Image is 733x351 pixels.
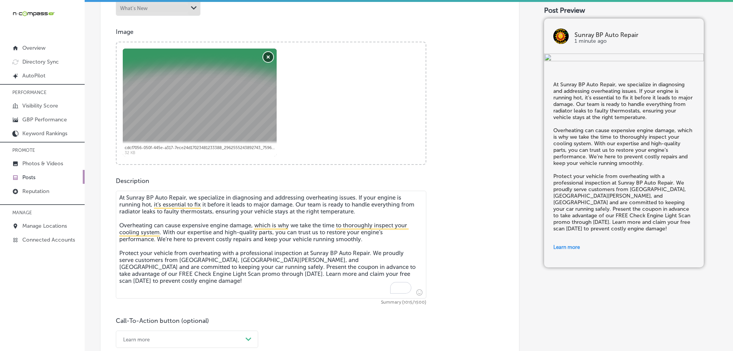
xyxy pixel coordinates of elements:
[574,32,695,38] p: Sunray BP Auto Repair
[553,239,695,255] a: Learn more
[22,130,67,137] p: Keyword Rankings
[553,244,580,250] span: Learn more
[12,10,55,17] img: 660ab0bf-5cc7-4cb8-ba1c-48b5ae0f18e60NCTV_CLogo_TV_Black_-500x88.png
[22,160,63,167] p: Photos & Videos
[22,188,49,195] p: Reputation
[116,177,149,185] label: Description
[116,300,426,305] span: Summary (1015/1500)
[22,45,45,51] p: Overview
[413,287,422,297] span: Insert emoji
[116,191,426,299] textarea: To enrich screen reader interactions, please activate Accessibility in Grammarly extension settings
[544,6,718,15] div: Post Preview
[553,29,569,44] img: logo
[22,223,67,229] p: Manage Locations
[22,102,58,109] p: Visibility Score
[553,81,695,232] h5: At Sunray BP Auto Repair, we specialize in diagnosing and addressing overheating issues. If your ...
[22,174,35,181] p: Posts
[574,38,695,44] p: 1 minute ago
[117,42,172,50] a: Powered by PQINA
[22,72,45,79] p: AutoPilot
[22,116,67,123] p: GBP Performance
[22,237,75,243] p: Connected Accounts
[116,317,209,324] label: Call-To-Action button (optional)
[544,54,704,63] img: a2e7fa50-c212-4577-a0da-6ef58efea51d
[22,59,59,65] p: Directory Sync
[120,5,148,11] div: What's New
[123,336,150,342] div: Learn more
[116,28,504,35] p: Image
